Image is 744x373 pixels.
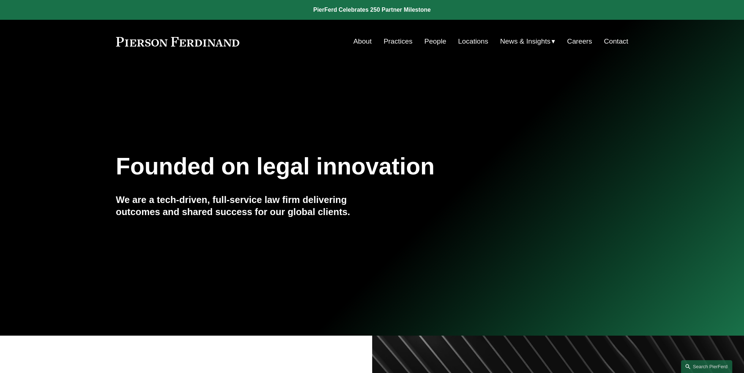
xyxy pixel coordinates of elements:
a: About [353,34,371,48]
h4: We are a tech-driven, full-service law firm delivering outcomes and shared success for our global... [116,194,372,218]
a: folder dropdown [500,34,556,48]
h1: Founded on legal innovation [116,153,543,180]
a: Practices [384,34,412,48]
a: Careers [567,34,592,48]
a: Search this site [681,360,732,373]
a: Contact [604,34,628,48]
a: People [425,34,446,48]
span: News & Insights [500,35,551,48]
a: Locations [458,34,488,48]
